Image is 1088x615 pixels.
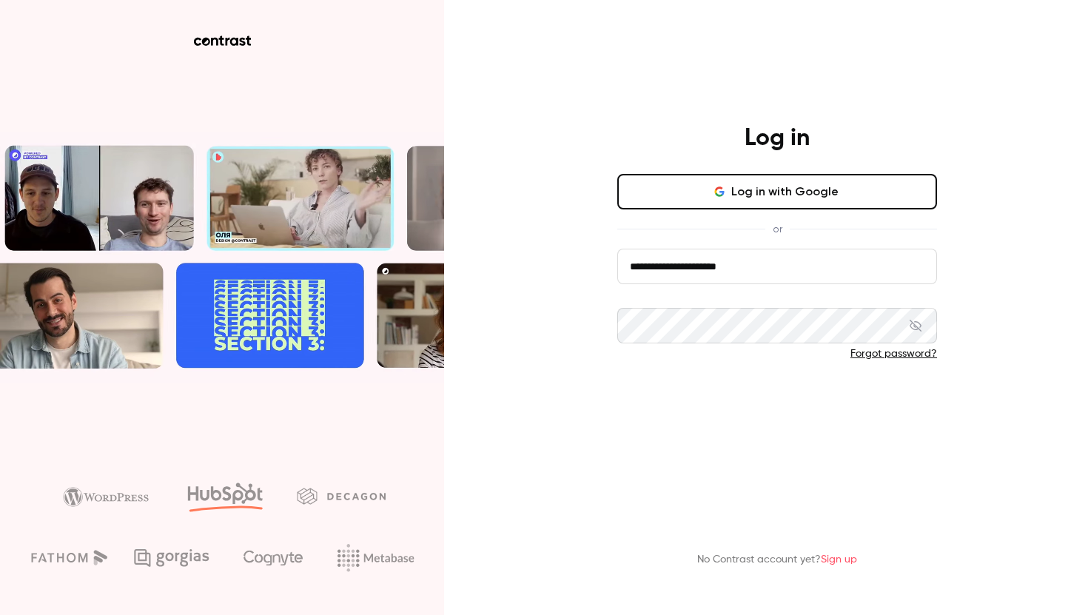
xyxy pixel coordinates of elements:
a: Forgot password? [850,349,937,359]
p: No Contrast account yet? [697,552,857,568]
button: Log in [617,385,937,420]
img: decagon [297,488,386,504]
span: or [765,221,790,237]
a: Sign up [821,554,857,565]
h4: Log in [745,124,810,153]
button: Log in with Google [617,174,937,209]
